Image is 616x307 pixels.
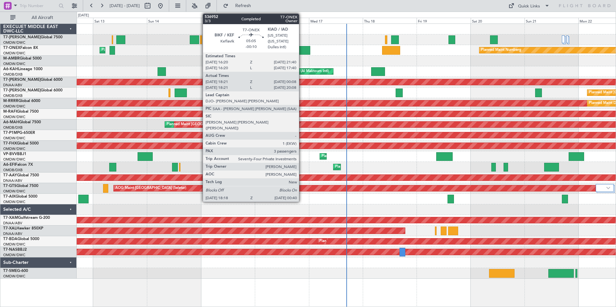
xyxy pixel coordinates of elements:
a: T7-AAYGlobal 7500 [3,173,39,177]
a: OMDB/DXB [3,93,23,98]
span: A6-MAH [3,120,19,124]
div: Planned Maint [GEOGRAPHIC_DATA] ([GEOGRAPHIC_DATA] Intl) [167,120,274,129]
a: OMDB/DXB [3,168,23,172]
a: T7-BDAGlobal 5000 [3,237,39,241]
a: OMDW/DWC [3,146,25,151]
a: T7-ONEXFalcon 8X [3,46,38,50]
a: OMDW/DWC [3,104,25,109]
span: T7-[PERSON_NAME] [3,78,41,82]
div: [DATE] [78,13,89,18]
span: T7-XAM [3,216,18,220]
span: M-AMBR [3,57,20,60]
a: OMDW/DWC [3,40,25,45]
a: VP-BVVBBJ1 [3,152,26,156]
span: T7-GTS [3,184,16,188]
a: OMDW/DWC [3,200,25,204]
a: T7-XAMGulfstream G-200 [3,216,50,220]
span: All Aircraft [17,15,68,20]
span: M-RRRR [3,99,18,103]
a: OMDW/DWC [3,189,25,194]
span: T7-FHX [3,142,17,145]
div: Fri 19 [417,18,470,23]
a: DNAA/ABV [3,83,22,88]
input: Trip Number [20,1,57,11]
a: M-RAFIGlobal 7500 [3,110,39,114]
div: Planned Maint Dubai (Al Maktoum Intl) [101,45,165,55]
span: Refresh [230,4,257,8]
a: OMDW/DWC [3,136,25,141]
button: Quick Links [505,1,553,11]
div: Planned Maint Dubai (Al Maktoum Intl) [322,152,385,161]
div: Sat 20 [471,18,525,23]
span: T7-AAY [3,173,17,177]
a: T7-XALHawker 850XP [3,227,43,230]
a: T7-GTSGlobal 7500 [3,184,38,188]
div: Tue 16 [255,18,309,23]
a: M-AMBRGlobal 5000 [3,57,42,60]
button: Refresh [220,1,259,11]
a: OMDW/DWC [3,51,25,56]
a: T7-[PERSON_NAME]Global 7500 [3,35,63,39]
span: A6-EFI [3,163,15,167]
a: T7-[PERSON_NAME]Global 6000 [3,88,63,92]
span: T7-[PERSON_NAME] [3,35,41,39]
a: M-RRRRGlobal 6000 [3,99,40,103]
div: Planned Maint Nurnberg [481,45,521,55]
button: All Aircraft [7,13,70,23]
div: Planned Maint [GEOGRAPHIC_DATA] ([GEOGRAPHIC_DATA]) [335,162,437,172]
a: T7-P1MPG-650ER [3,131,35,135]
div: Mon 15 [201,18,255,23]
a: A6-KAHLineage 1000 [3,67,43,71]
span: VP-BVV [3,152,17,156]
a: OMDW/DWC [3,253,25,257]
span: [DATE] - [DATE] [110,3,140,9]
a: T7-NASBBJ2 [3,248,27,252]
span: T7-NAS [3,248,17,252]
a: OMDW/DWC [3,61,25,66]
a: DNAA/ABV [3,178,22,183]
a: A6-EFIFalcon 7X [3,163,33,167]
a: OMDB/DXB [3,72,23,77]
div: Sat 13 [93,18,147,23]
span: M-RAFI [3,110,17,114]
a: OMDB/DXB [3,125,23,130]
span: T7-P1MP [3,131,19,135]
a: T7-[PERSON_NAME]Global 6000 [3,78,63,82]
div: Planned Maint Dubai (Al Maktoum Intl) [212,98,275,108]
div: Sun 14 [147,18,201,23]
a: OMDW/DWC [3,274,25,279]
a: OMDW/DWC [3,157,25,162]
a: T7-FHXGlobal 5000 [3,142,39,145]
div: Wed 17 [309,18,363,23]
div: Planned Maint Dubai (Al Maktoum Intl) [218,77,282,87]
div: Planned Maint Dubai (Al Maktoum Intl) [319,237,383,246]
a: OMDW/DWC [3,242,25,247]
div: AOG Maint [GEOGRAPHIC_DATA] (Seletar) [115,183,186,193]
span: T7-ONEX [3,46,20,50]
span: T7-XAL [3,227,16,230]
a: A6-MAHGlobal 7500 [3,120,41,124]
div: Sun 21 [525,18,578,23]
span: T7-SME [3,269,17,273]
div: Quick Links [518,3,540,10]
a: DNAA/ABV [3,231,22,236]
div: Thu 18 [363,18,417,23]
span: T7-AIX [3,195,15,199]
a: T7-AIXGlobal 5000 [3,195,37,199]
span: T7-BDA [3,237,17,241]
a: T7-SMEG-600 [3,269,28,273]
div: Planned Maint Dubai (Al Maktoum Intl) [265,67,329,76]
a: OMDW/DWC [3,115,25,119]
a: DNAA/ABV [3,221,22,226]
img: arrow-gray.svg [606,187,610,189]
span: A6-KAH [3,67,18,71]
span: T7-[PERSON_NAME] [3,88,41,92]
div: Planned Maint Dubai (Al Maktoum Intl) [263,109,327,119]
